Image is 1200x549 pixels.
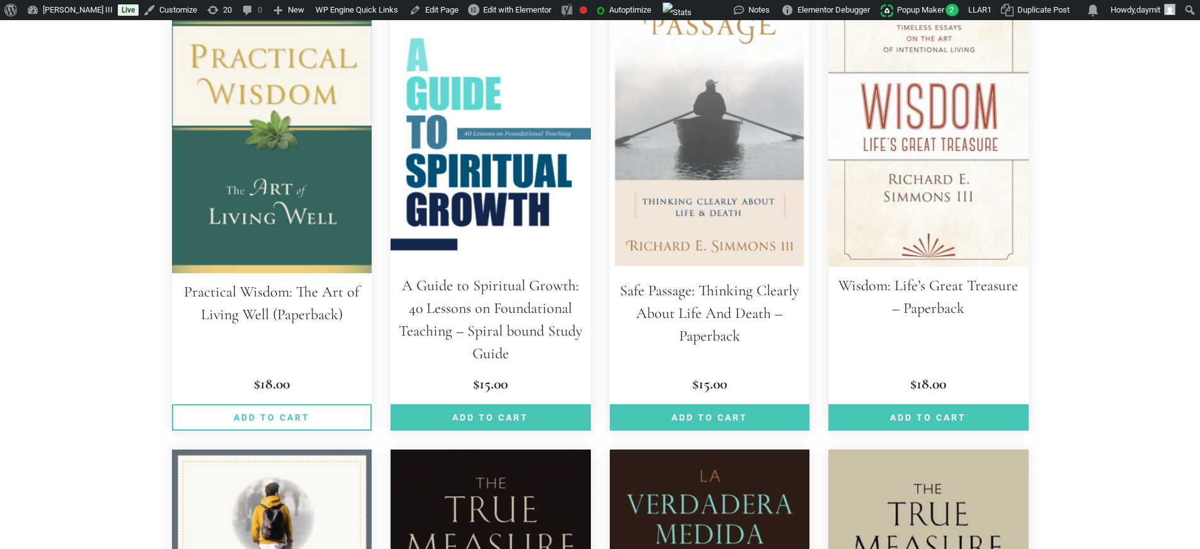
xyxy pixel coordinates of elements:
[828,267,1029,327] h2: Wisdom: Life’s Great Treasure – Paperback
[610,272,810,355] h2: Safe Passage: Thinking Clearly About Life And Death – Paperback
[391,404,591,431] a: Add to cart: “A Guide to Spiritual Growth: 40 Lessons on Foundational Teaching - Spiral bound Stu...
[663,3,692,23] img: Views over 48 hours. Click for more Jetpack Stats.
[692,375,727,393] bdi: 15.00
[483,5,551,14] span: Edit with Elementor
[254,375,260,393] span: $
[692,375,699,393] span: $
[828,404,1029,431] a: Add to cart: “Wisdom: Life's Great Treasure - Paperback”
[473,375,508,393] bdi: 15.00
[118,4,139,16] a: Live
[172,404,372,431] a: Add to cart: “Practical Wisdom: The Art of Living Well (Paperback)”
[580,6,587,14] div: Focus keyphrase not set
[1136,5,1160,14] span: daymit
[473,375,479,393] span: $
[254,375,290,393] bdi: 18.00
[172,273,372,334] h2: Practical Wisdom: The Art of Living Well (Paperback)
[910,375,917,393] span: $
[910,375,946,393] bdi: 18.00
[610,404,810,431] a: Add to cart: “Safe Passage: Thinking Clearly About Life And Death - Paperback”
[946,4,959,16] span: 2
[987,5,991,14] span: 1
[391,267,591,373] h2: A Guide to Spiritual Growth: 40 Lessons on Foundational Teaching – Spiral bound Study Guide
